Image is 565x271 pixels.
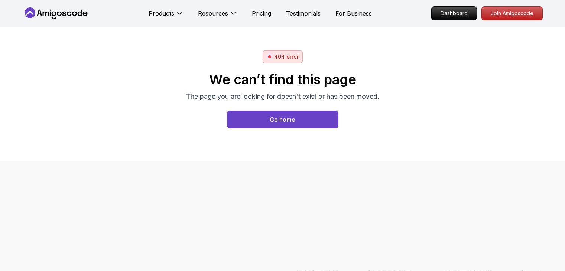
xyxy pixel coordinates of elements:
[149,9,183,24] button: Products
[198,9,228,18] p: Resources
[274,53,299,61] p: 404 error
[227,111,338,128] a: Home page
[270,115,295,124] div: Go home
[432,7,477,20] p: Dashboard
[252,9,271,18] a: Pricing
[431,6,477,20] a: Dashboard
[186,91,379,102] p: The page you are looking for doesn't exist or has been moved.
[227,111,338,128] button: Go home
[335,9,372,18] a: For Business
[149,9,174,18] p: Products
[481,6,543,20] a: Join Amigoscode
[198,9,237,24] button: Resources
[482,7,542,20] p: Join Amigoscode
[186,72,379,87] h2: We can’t find this page
[286,9,321,18] a: Testimonials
